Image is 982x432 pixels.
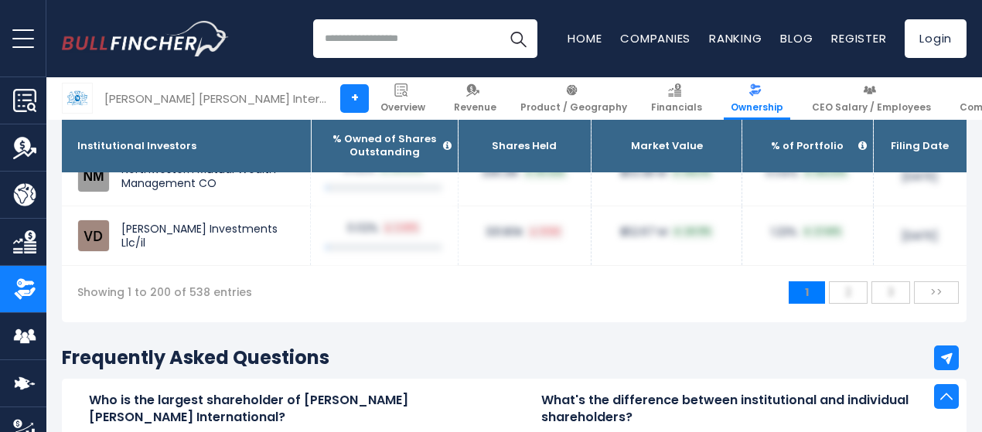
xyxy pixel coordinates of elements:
th: Institutional Investors [62,120,311,172]
h3: Frequently Asked Questions [62,345,967,369]
th: % Owned of Shares Outstanding [311,120,458,172]
div: $53.38 M [607,165,726,179]
a: Product / Geography [513,77,634,120]
div: $52.67 M [607,225,726,239]
button: 3 [871,281,910,303]
a: Home [568,30,602,46]
span: 8.15K [527,225,563,239]
a: Go to homepage [62,21,228,56]
span: Product / Geography [520,101,627,114]
span: Revenue [454,101,496,114]
button: 2 [829,281,868,303]
span: CEO Salary / Employees [812,101,931,114]
th: Market Value [592,120,742,172]
span: 1 [797,281,817,304]
span: Financials [651,101,702,114]
span: 3 [880,281,902,304]
th: Filing Date [873,120,967,172]
button: >> [914,281,959,303]
a: Ranking [709,30,762,46]
a: Login [905,19,967,58]
span: 2 [837,281,859,304]
a: Overview [373,77,432,120]
a: Ownership [724,77,790,120]
h4: What's the difference between institutional and individual shareholders? [541,392,939,427]
td: Northwestern Mutual Wealth Management CO [62,147,311,206]
img: Ownership [13,277,36,301]
a: + [340,84,369,113]
div: 336.31K [474,165,576,179]
th: Shares Held [458,120,592,172]
button: 1 [789,281,825,303]
a: Financials [644,77,709,120]
img: Vaughan David Investments Llc/il [77,219,110,252]
button: Search [499,19,537,58]
span: 187.55K [523,165,568,179]
a: CEO Salary / Employees [805,77,938,120]
a: Blog [780,30,813,46]
div: [PERSON_NAME] [PERSON_NAME] International [104,90,329,107]
span: 189.00% [802,165,849,179]
td: [DATE] [873,206,967,266]
div: 0.04% [758,165,858,179]
span: Showing 1 to 200 of 538 entries [70,281,260,303]
td: [DATE] [873,147,967,206]
h4: Who is the largest shareholder of [PERSON_NAME] [PERSON_NAME] International? [89,392,487,427]
span: Overview [380,101,425,114]
a: Register [831,30,886,46]
span: >> [922,281,950,304]
span: 28.73% [671,225,714,239]
span: 27.40% [801,225,844,239]
a: Companies [620,30,690,46]
td: [PERSON_NAME] Investments Llc/il [62,206,311,265]
div: 331.80K [474,225,576,239]
span: 2.40% [382,221,421,235]
a: Revenue [447,77,503,120]
img: Northwestern Mutual Wealth Management CO [77,160,110,192]
span: Ownership [731,101,783,114]
img: Bullfincher logo [62,21,229,56]
div: 0.02% [326,221,442,235]
div: 1.23% [758,225,858,239]
img: PM logo [63,83,92,113]
th: % of Portfolio [742,120,873,172]
span: 198.17% [670,165,713,179]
